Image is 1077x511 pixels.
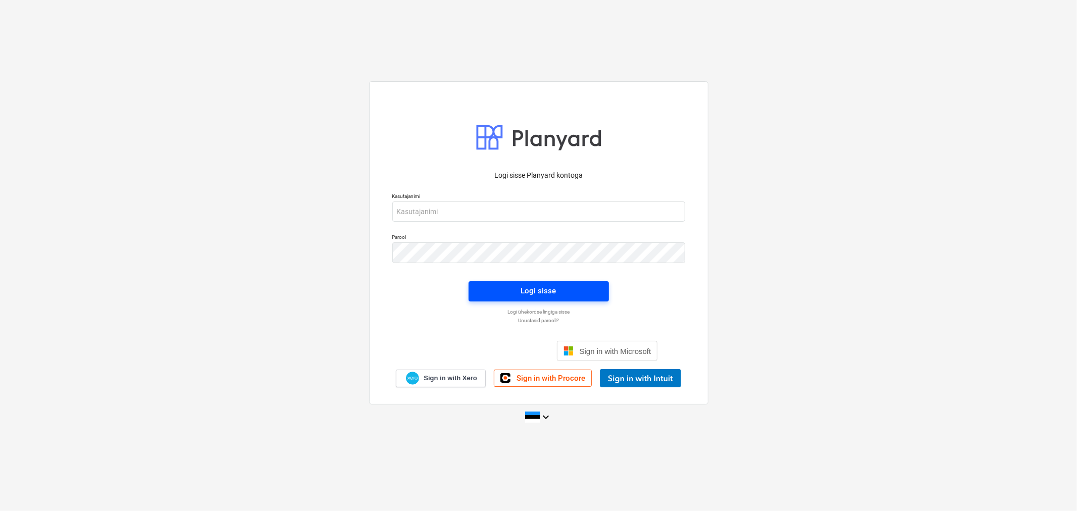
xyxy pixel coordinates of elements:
[392,201,685,222] input: Kasutajanimi
[387,317,690,324] a: Unustasid parooli?
[424,374,477,383] span: Sign in with Xero
[517,374,585,383] span: Sign in with Procore
[396,370,486,387] a: Sign in with Xero
[415,340,554,362] iframe: Sisselogimine Google'i nupu abil
[406,372,419,385] img: Xero logo
[563,346,574,356] img: Microsoft logo
[494,370,592,387] a: Sign in with Procore
[392,234,685,242] p: Parool
[580,347,651,355] span: Sign in with Microsoft
[392,170,685,181] p: Logi sisse Planyard kontoga
[387,309,690,315] a: Logi ühekordse lingiga sisse
[392,193,685,201] p: Kasutajanimi
[521,284,556,297] div: Logi sisse
[540,411,552,423] i: keyboard_arrow_down
[469,281,609,301] button: Logi sisse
